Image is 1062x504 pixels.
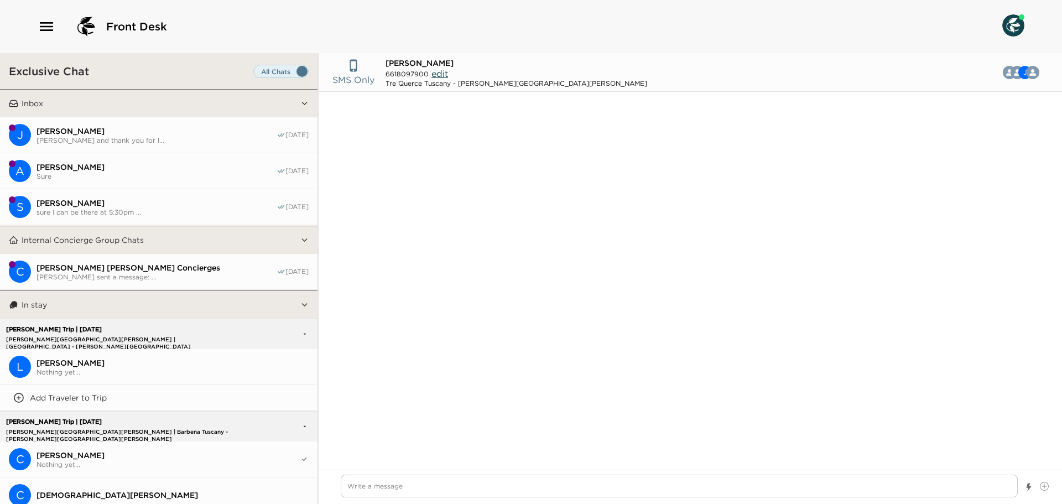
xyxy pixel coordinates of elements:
span: [DATE] [285,202,309,211]
span: Front Desk [106,19,167,34]
span: sure I can be there at 5:30pm ... [37,208,277,216]
img: C [1026,66,1039,79]
span: [PERSON_NAME] [37,198,277,208]
span: [DEMOGRAPHIC_DATA][PERSON_NAME] [37,490,309,500]
span: [PERSON_NAME] [37,126,277,136]
div: S [9,196,31,218]
textarea: Write a message [341,475,1018,497]
div: Casali di Casole [9,261,31,283]
div: Jeffrey Lyons [9,124,31,146]
div: L [9,356,31,378]
p: Add Traveler to Trip [30,393,107,403]
span: [PERSON_NAME] [37,450,300,460]
button: Internal Concierge Group Chats [18,226,300,254]
div: C [9,261,31,283]
div: Tre Querce Tuscany - [PERSON_NAME][GEOGRAPHIC_DATA][PERSON_NAME] [386,79,647,87]
div: C [9,448,31,470]
button: CJDB [996,61,1048,84]
div: A [9,160,31,182]
div: Casali di Casole Concierge Team [1026,66,1039,79]
p: [PERSON_NAME][GEOGRAPHIC_DATA][PERSON_NAME] | Barbena Tuscany - [PERSON_NAME][GEOGRAPHIC_DATA][PE... [3,428,242,435]
p: Internal Concierge Group Chats [22,235,144,245]
button: Show templates [1025,477,1033,497]
span: [PERSON_NAME] [PERSON_NAME] Concierges [37,263,277,273]
span: Nothing yet... [37,460,300,469]
h3: Exclusive Chat [9,64,89,78]
div: Casali di Casole Concierge Team [9,448,31,470]
span: Sure [37,172,277,180]
div: Sasha McGrath [9,196,31,218]
p: In stay [22,300,47,310]
span: Nothing yet... [37,368,309,376]
span: edit [431,68,448,79]
span: [PERSON_NAME] [386,58,454,68]
div: J [9,124,31,146]
img: User [1002,14,1024,37]
p: [PERSON_NAME] Trip | [DATE] [3,326,242,333]
p: [PERSON_NAME][GEOGRAPHIC_DATA][PERSON_NAME] | [GEOGRAPHIC_DATA] - [PERSON_NAME][GEOGRAPHIC_DATA][... [3,336,242,343]
p: Inbox [22,98,43,108]
span: [PERSON_NAME] [37,358,309,368]
div: Larry Haertel [9,356,31,378]
span: [DATE] [285,167,309,175]
span: [DATE] [285,267,309,276]
span: [PERSON_NAME] sent a message: ... [37,273,277,281]
p: SMS Only [332,73,374,86]
div: Alejandro Macia [9,160,31,182]
p: [PERSON_NAME] Trip | [DATE] [3,418,242,425]
span: 6618097900 [386,70,429,78]
span: [DATE] [285,131,309,139]
span: [PERSON_NAME] and thank you for l... [37,136,277,144]
button: Inbox [18,90,300,117]
button: In stay [18,291,300,319]
span: [PERSON_NAME] [37,162,277,172]
img: logo [73,13,100,40]
label: Set all destinations [253,65,309,78]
